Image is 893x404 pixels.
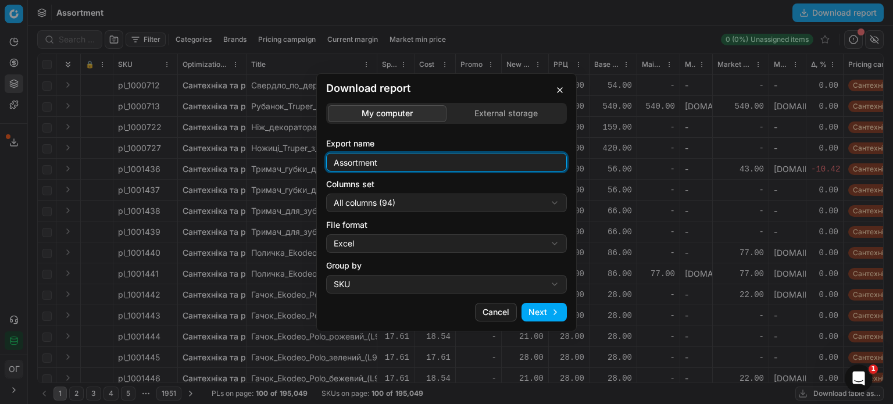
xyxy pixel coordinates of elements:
button: My computer [328,105,446,121]
span: 1 [869,364,878,374]
label: Export name [326,138,567,149]
label: Group by [326,260,567,271]
button: External storage [446,105,565,121]
button: Cancel [475,303,517,321]
button: Next [521,303,567,321]
iframe: Intercom live chat [845,364,873,392]
label: File format [326,219,567,231]
h2: Download report [326,83,567,94]
label: Columns set [326,178,567,190]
